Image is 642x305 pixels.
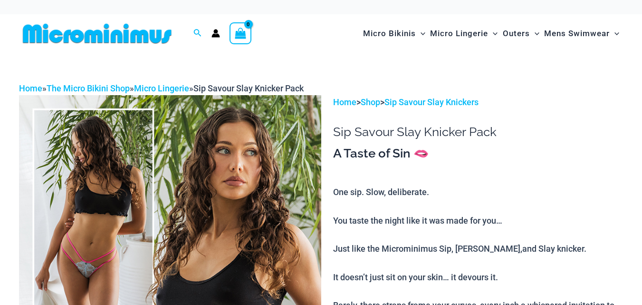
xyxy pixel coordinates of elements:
[430,21,488,46] span: Micro Lingerie
[359,18,623,49] nav: Site Navigation
[500,19,542,48] a: OutersMenu ToggleMenu Toggle
[488,21,498,46] span: Menu Toggle
[542,19,622,48] a: Mens SwimwearMenu ToggleMenu Toggle
[363,21,416,46] span: Micro Bikinis
[19,83,304,93] span: » » »
[428,19,500,48] a: Micro LingerieMenu ToggleMenu Toggle
[530,21,539,46] span: Menu Toggle
[19,23,175,44] img: MM SHOP LOGO FLAT
[544,21,610,46] span: Mens Swimwear
[333,146,623,162] h3: A Taste of Sin 🫦
[230,22,251,44] a: View Shopping Cart, empty
[333,97,356,107] a: Home
[19,83,42,93] a: Home
[333,95,623,109] p: > >
[193,83,304,93] span: Sip Savour Slay Knicker Pack
[193,28,202,39] a: Search icon link
[361,97,380,107] a: Shop
[211,29,220,38] a: Account icon link
[134,83,189,93] a: Micro Lingerie
[47,83,130,93] a: The Micro Bikini Shop
[384,97,479,107] a: Sip Savour Slay Knickers
[610,21,619,46] span: Menu Toggle
[416,21,425,46] span: Menu Toggle
[361,19,428,48] a: Micro BikinisMenu ToggleMenu Toggle
[503,21,530,46] span: Outers
[333,125,623,139] h1: Sip Savour Slay Knicker Pack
